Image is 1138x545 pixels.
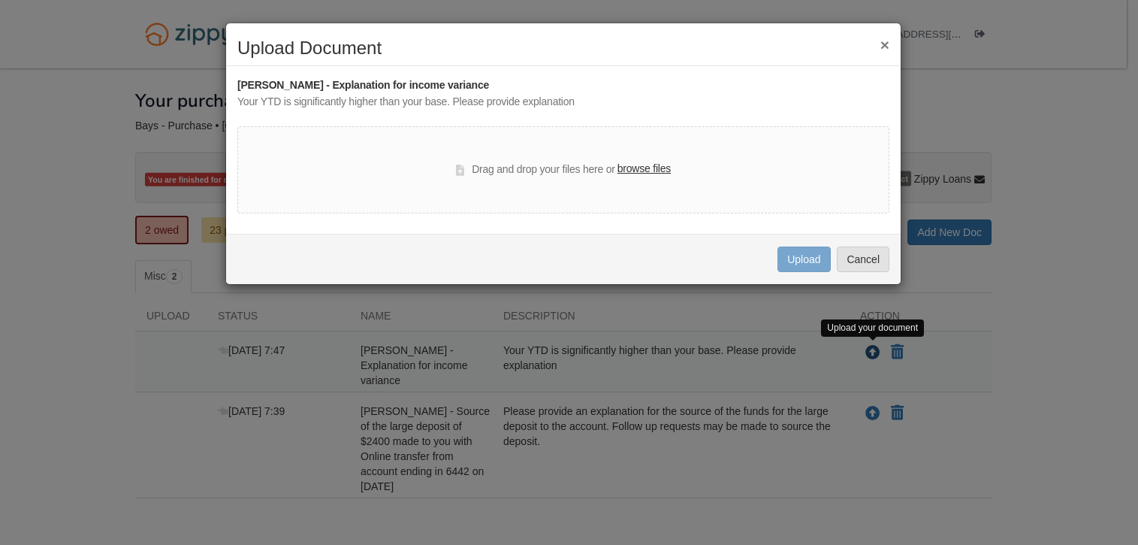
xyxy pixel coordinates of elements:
div: Your YTD is significantly higher than your base. Please provide explanation [237,94,889,111]
div: Upload your document [821,319,924,337]
label: browse files [617,161,671,177]
div: Drag and drop your files here or [456,161,671,179]
h2: Upload Document [237,38,889,58]
button: Cancel [837,247,889,272]
button: × [880,37,889,53]
div: [PERSON_NAME] - Explanation for income variance [237,77,889,94]
button: Upload [777,247,830,272]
